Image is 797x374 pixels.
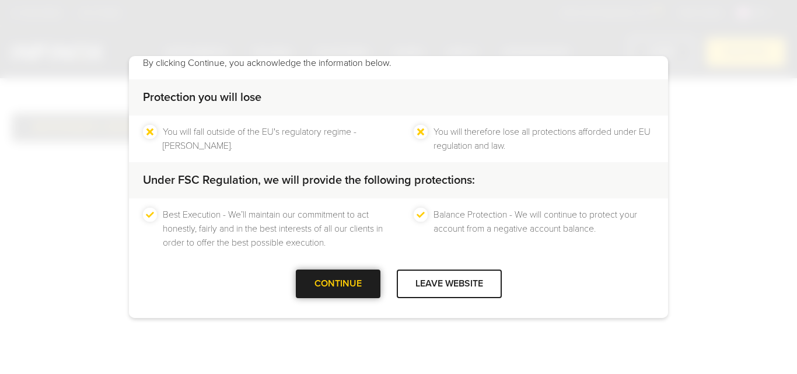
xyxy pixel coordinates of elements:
[163,208,383,250] li: Best Execution - We’ll maintain our commitment to act honestly, fairly and in the best interests ...
[296,270,380,298] div: CONTINUE
[143,56,654,70] p: By clicking Continue, you acknowledge the information below.
[434,208,654,250] li: Balance Protection - We will continue to protect your account from a negative account balance.
[143,90,261,104] strong: Protection you will lose
[434,125,654,153] li: You will therefore lose all protections afforded under EU regulation and law.
[397,270,502,298] div: LEAVE WEBSITE
[143,173,475,187] strong: Under FSC Regulation, we will provide the following protections:
[163,125,383,153] li: You will fall outside of the EU's regulatory regime - [PERSON_NAME].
